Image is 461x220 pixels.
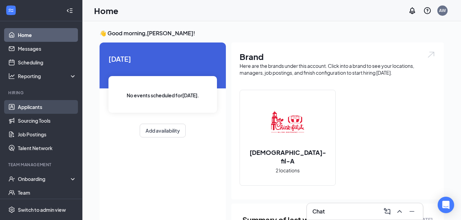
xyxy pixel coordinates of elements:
[395,207,404,216] svg: ChevronUp
[18,100,77,114] a: Applicants
[439,8,446,13] div: AW
[108,53,217,64] span: [DATE]
[18,56,77,69] a: Scheduling
[427,51,436,59] img: open.6027fd2a22e1237b5b06.svg
[438,197,454,213] div: Open Intercom Messenger
[266,101,310,145] img: Chick-fil-A
[18,114,77,127] a: Sourcing Tools
[8,90,75,96] div: Hiring
[18,175,71,182] div: Onboarding
[406,206,417,217] button: Minimize
[423,7,431,15] svg: QuestionInfo
[18,127,77,141] a: Job Postings
[18,141,77,155] a: Talent Network
[240,51,436,62] h1: Brand
[94,5,118,16] h1: Home
[140,124,186,137] button: Add availability
[8,175,15,182] svg: UserCheck
[100,29,444,37] h3: 👋 Good morning, [PERSON_NAME] !
[382,206,393,217] button: ComposeMessage
[408,7,416,15] svg: Notifications
[8,206,15,213] svg: Settings
[127,91,199,99] span: No events scheduled for [DATE] .
[18,42,77,56] a: Messages
[240,62,436,76] div: Here are the brands under this account. Click into a brand to see your locations, managers, job p...
[66,7,73,14] svg: Collapse
[383,207,391,216] svg: ComposeMessage
[8,162,75,168] div: Team Management
[394,206,405,217] button: ChevronUp
[276,167,300,174] span: 2 locations
[18,28,77,42] a: Home
[240,148,335,165] h2: [DEMOGRAPHIC_DATA]-fil-A
[18,186,77,199] a: Team
[8,73,15,80] svg: Analysis
[18,206,66,213] div: Switch to admin view
[408,207,416,216] svg: Minimize
[8,7,14,14] svg: WorkstreamLogo
[18,73,77,80] div: Reporting
[312,208,325,215] h3: Chat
